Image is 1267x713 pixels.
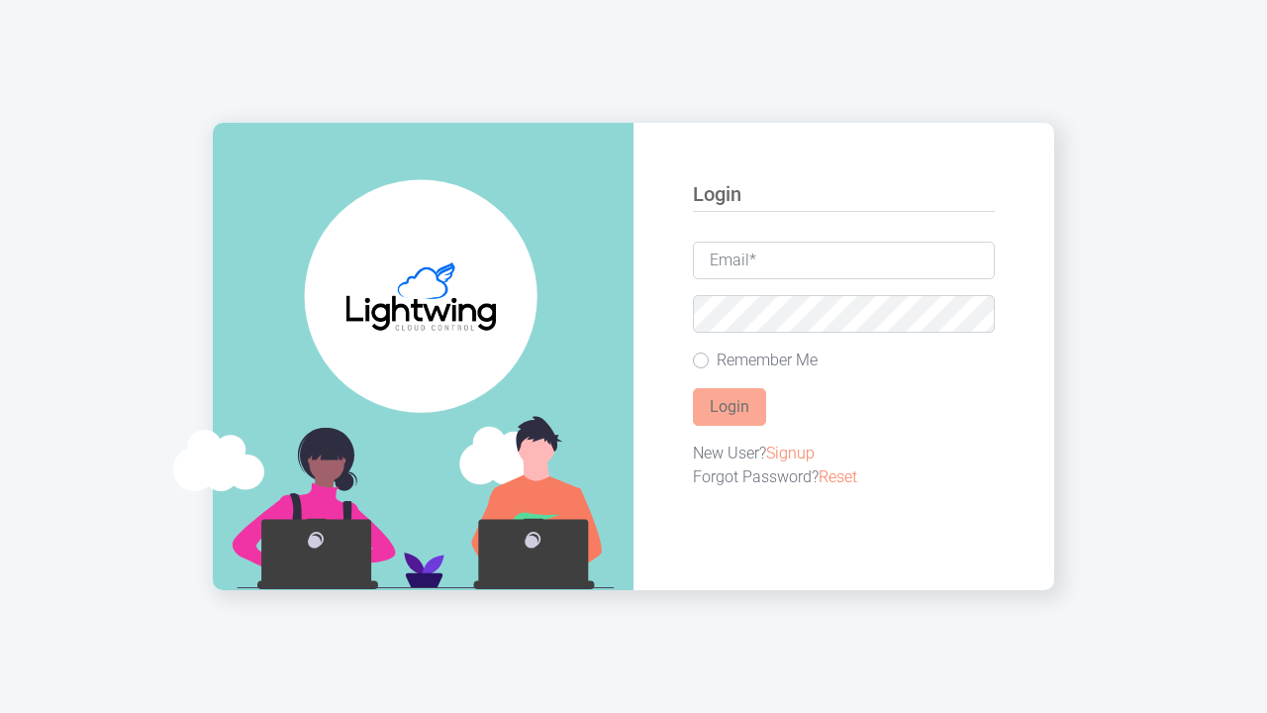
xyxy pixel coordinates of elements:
[693,442,995,465] div: New User?
[693,242,995,279] input: Email*
[693,388,766,426] button: Login
[819,467,857,486] a: Reset
[693,182,995,212] h5: Login
[717,349,818,372] label: Remember Me
[766,444,815,462] a: Signup
[693,465,995,489] div: Forgot Password?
